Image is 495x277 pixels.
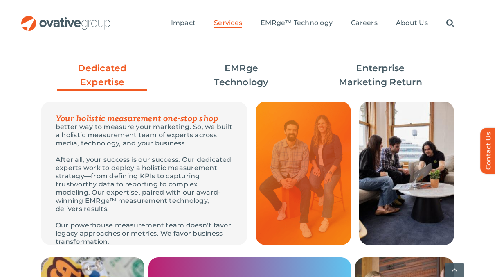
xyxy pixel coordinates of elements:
[446,19,454,28] a: Search
[351,19,378,28] a: Careers
[396,19,428,28] a: About Us
[335,61,425,89] a: Enterprise Marketing Return
[256,102,351,245] img: Measurement – Grid Quote 1
[56,115,233,123] p: Your holistic measurement one-stop shop
[171,10,454,36] nav: Menu
[261,19,333,27] span: EMRge™ Technology
[20,15,111,23] a: OG_Full_horizontal_RGB
[56,115,233,148] p: We were founded with the belief that there’s a better way to measure your marketing. So, we built...
[171,19,196,28] a: Impact
[261,19,333,28] a: EMRge™ Technology
[396,19,428,27] span: About Us
[56,221,233,246] p: Our powerhouse measurement team doesn’t favor legacy approaches or metrics. We favor business tra...
[171,19,196,27] span: Impact
[214,19,242,28] a: Services
[56,156,233,213] p: After all, your success is our success. Our dedicated experts work to deploy a holistic measureme...
[359,102,454,245] img: Measurement – Grid 3
[214,19,242,27] span: Services
[351,19,378,27] span: Careers
[196,61,286,89] a: EMRge Technology
[20,57,475,93] ul: Post Filters
[57,61,147,93] a: Dedicated Expertise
